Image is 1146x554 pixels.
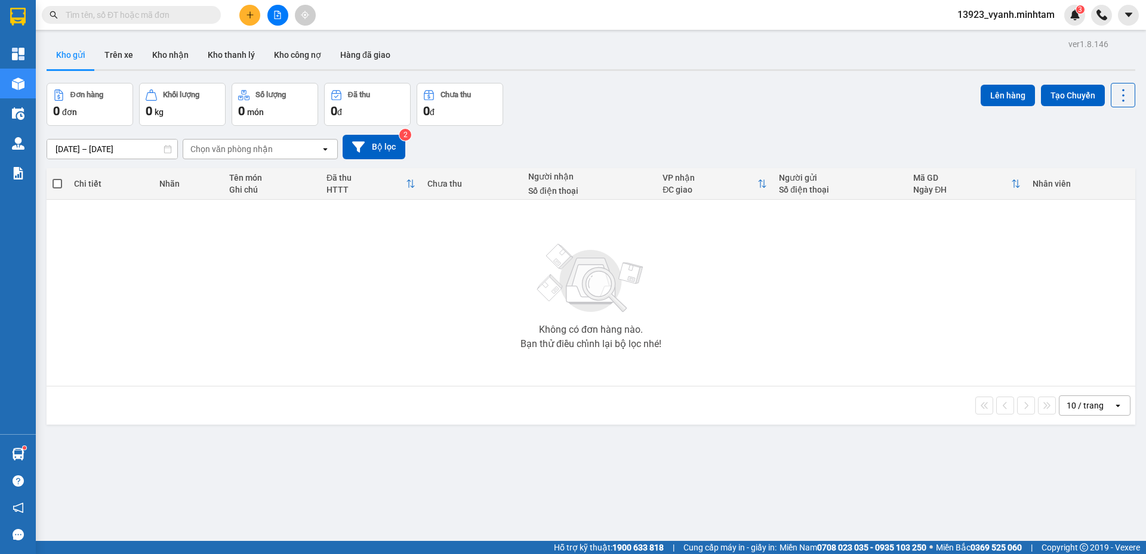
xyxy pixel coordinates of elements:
[301,11,309,19] span: aim
[273,11,282,19] span: file-add
[430,107,435,117] span: đ
[936,541,1022,554] span: Miền Bắc
[612,543,664,552] strong: 1900 633 818
[139,83,226,126] button: Khối lượng0kg
[971,543,1022,552] strong: 0369 525 060
[1067,400,1104,411] div: 10 / trang
[683,541,777,554] span: Cung cấp máy in - giấy in:
[331,104,337,118] span: 0
[238,104,245,118] span: 0
[913,173,1011,182] div: Mã GD
[528,186,651,196] div: Số điện thoại
[143,41,198,69] button: Kho nhận
[13,502,24,513] span: notification
[1033,179,1129,188] div: Nhân viên
[321,168,421,200] th: Toggle SortBy
[948,7,1064,22] span: 13923_vyanh.minhtam
[528,172,651,181] div: Người nhận
[159,179,217,188] div: Nhãn
[239,5,260,26] button: plus
[1076,5,1085,14] sup: 3
[12,78,24,90] img: warehouse-icon
[232,83,318,126] button: Số lượng0món
[1078,5,1082,14] span: 3
[1068,38,1108,51] div: ver 1.8.146
[10,8,26,26] img: logo-vxr
[348,91,370,99] div: Đã thu
[50,11,58,19] span: search
[12,448,24,460] img: warehouse-icon
[12,107,24,120] img: warehouse-icon
[539,325,643,335] div: Không có đơn hàng nào.
[343,135,405,159] button: Bộ lọc
[417,83,503,126] button: Chưa thu0đ
[66,8,207,21] input: Tìm tên, số ĐT hoặc mã đơn
[12,137,24,150] img: warehouse-icon
[13,475,24,487] span: question-circle
[1118,5,1139,26] button: caret-down
[1096,10,1107,20] img: phone-icon
[95,41,143,69] button: Trên xe
[13,529,24,540] span: message
[1041,85,1105,106] button: Tạo Chuyến
[531,237,651,320] img: svg+xml;base64,PHN2ZyBjbGFzcz0ibGlzdC1wbHVnX19zdmciIHhtbG5zPSJodHRwOi8vd3d3LnczLm9yZy8yMDAwL3N2Zy...
[47,83,133,126] button: Đơn hàng0đơn
[324,83,411,126] button: Đã thu0đ
[12,48,24,60] img: dashboard-icon
[1113,401,1123,410] svg: open
[326,173,406,182] div: Đã thu
[23,446,26,450] sup: 1
[198,41,264,69] button: Kho thanh lý
[255,91,286,99] div: Số lượng
[331,41,400,69] button: Hàng đã giao
[440,91,471,99] div: Chưa thu
[326,185,406,194] div: HTTT
[62,107,77,117] span: đơn
[246,11,254,19] span: plus
[163,91,199,99] div: Khối lượng
[247,107,264,117] span: món
[427,179,516,188] div: Chưa thu
[817,543,926,552] strong: 0708 023 035 - 0935 103 250
[70,91,103,99] div: Đơn hàng
[264,41,331,69] button: Kho công nợ
[74,179,147,188] div: Chi tiết
[1080,543,1088,552] span: copyright
[663,185,757,194] div: ĐC giao
[1070,10,1080,20] img: icon-new-feature
[1123,10,1134,20] span: caret-down
[12,167,24,179] img: solution-icon
[47,41,95,69] button: Kho gửi
[929,545,933,550] span: ⚪️
[337,107,342,117] span: đ
[53,104,60,118] span: 0
[657,168,773,200] th: Toggle SortBy
[780,541,926,554] span: Miền Nam
[229,185,315,194] div: Ghi chú
[554,541,664,554] span: Hỗ trợ kỹ thuật:
[981,85,1035,106] button: Lên hàng
[423,104,430,118] span: 0
[295,5,316,26] button: aim
[267,5,288,26] button: file-add
[779,173,901,182] div: Người gửi
[1031,541,1033,554] span: |
[146,104,152,118] span: 0
[229,173,315,182] div: Tên món
[520,339,661,349] div: Bạn thử điều chỉnh lại bộ lọc nhé!
[321,144,330,154] svg: open
[673,541,674,554] span: |
[155,107,164,117] span: kg
[190,143,273,155] div: Chọn văn phòng nhận
[47,140,177,159] input: Select a date range.
[913,185,1011,194] div: Ngày ĐH
[663,173,757,182] div: VP nhận
[907,168,1027,200] th: Toggle SortBy
[779,185,901,194] div: Số điện thoại
[399,129,411,141] sup: 2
